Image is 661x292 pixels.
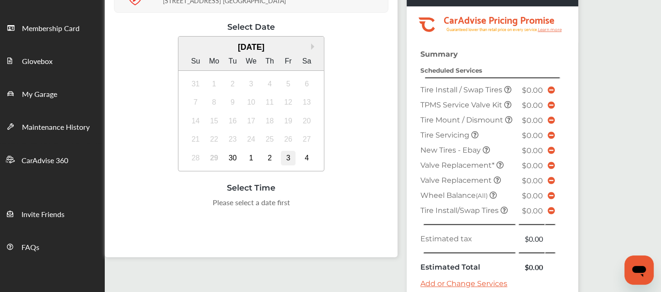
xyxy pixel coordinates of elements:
a: Membership Card [0,11,104,44]
div: Tu [226,54,240,69]
span: Valve Replacement* [420,161,496,170]
iframe: Button to launch messaging window [624,255,654,285]
strong: Scheduled Services [420,67,482,74]
div: Not available Tuesday, September 2nd, 2025 [226,77,240,91]
span: Tire Mount / Dismount [420,116,505,124]
strong: Summary [420,50,458,58]
div: Not available Sunday, September 28th, 2025 [188,151,203,165]
div: Not available Thursday, September 25th, 2025 [263,132,277,147]
div: Not available Thursday, September 11th, 2025 [263,95,277,110]
div: Not available Wednesday, September 24th, 2025 [244,132,258,147]
div: Th [263,54,277,69]
td: Estimated tax [418,231,518,246]
div: Not available Saturday, September 6th, 2025 [300,77,314,91]
a: Glovebox [0,44,104,77]
div: We [244,54,258,69]
div: [DATE] [178,42,324,52]
a: My Garage [0,77,104,110]
div: Not available Wednesday, September 17th, 2025 [244,114,258,128]
span: Invite Friends [21,209,64,221]
tspan: Guaranteed lower than retail price on every service. [446,27,537,32]
span: Valve Replacement [420,176,494,185]
div: Not available Wednesday, September 3rd, 2025 [244,77,258,91]
span: $0.00 [522,161,543,170]
div: Not available Wednesday, September 10th, 2025 [244,95,258,110]
div: Choose Saturday, October 4th, 2025 [300,151,314,165]
div: Not available Tuesday, September 23rd, 2025 [226,132,240,147]
div: Not available Thursday, September 18th, 2025 [263,114,277,128]
span: $0.00 [522,146,543,155]
span: My Garage [22,89,57,101]
span: Glovebox [22,56,53,68]
div: Not available Friday, September 19th, 2025 [281,114,296,128]
div: Not available Saturday, September 20th, 2025 [300,114,314,128]
a: Maintenance History [0,110,104,143]
span: FAQs [21,242,39,254]
span: Wheel Balance [420,191,489,200]
span: Tire Install/Swap Tires [420,206,500,215]
span: $0.00 [522,131,543,140]
div: Not available Friday, September 26th, 2025 [281,132,296,147]
div: month 2025-09 [186,74,316,167]
div: Not available Monday, September 1st, 2025 [207,77,221,91]
div: Not available Sunday, September 7th, 2025 [188,95,203,110]
button: Next Month [311,43,317,50]
div: Not available Monday, September 22nd, 2025 [207,132,221,147]
div: Not available Monday, September 8th, 2025 [207,95,221,110]
div: Not available Monday, September 29th, 2025 [207,151,221,165]
div: Su [188,54,203,69]
div: Choose Wednesday, October 1st, 2025 [244,151,258,165]
div: Sa [300,54,314,69]
span: $0.00 [522,101,543,110]
span: Maintenance History [22,122,90,133]
div: Not available Sunday, August 31st, 2025 [188,77,203,91]
div: Not available Saturday, September 13th, 2025 [300,95,314,110]
div: Please select a date first [114,197,388,207]
span: New Tires - Ebay [420,146,483,154]
div: Choose Tuesday, September 30th, 2025 [226,151,240,165]
span: Tire Servicing [420,131,471,139]
div: Not available Sunday, September 14th, 2025 [188,114,203,128]
span: $0.00 [522,207,543,215]
span: $0.00 [522,86,543,95]
a: Add or Change Services [420,279,507,288]
div: Fr [281,54,296,69]
div: Select Time [114,183,388,192]
td: $0.00 [518,231,545,246]
span: TPMS Service Valve Kit [420,101,504,109]
small: (All) [476,192,488,199]
span: Membership Card [22,23,80,35]
span: Tire Install / Swap Tires [420,85,504,94]
div: Not available Saturday, September 27th, 2025 [300,132,314,147]
div: Not available Sunday, September 21st, 2025 [188,132,203,147]
div: Not available Thursday, September 4th, 2025 [263,77,277,91]
div: Not available Monday, September 15th, 2025 [207,114,221,128]
div: Not available Tuesday, September 16th, 2025 [226,114,240,128]
div: Choose Friday, October 3rd, 2025 [281,151,296,165]
td: Estimated Total [418,260,518,275]
div: Choose Thursday, October 2nd, 2025 [263,151,277,165]
div: Select Date [114,22,388,32]
div: Not available Friday, September 5th, 2025 [281,77,296,91]
div: Not available Friday, September 12th, 2025 [281,95,296,110]
tspan: Learn more [537,27,562,32]
tspan: CarAdvise Pricing Promise [443,11,554,27]
span: CarAdvise 360 [21,155,68,167]
td: $0.00 [518,260,545,275]
span: $0.00 [522,176,543,185]
div: Mo [207,54,221,69]
span: $0.00 [522,191,543,200]
span: $0.00 [522,116,543,125]
div: Not available Tuesday, September 9th, 2025 [226,95,240,110]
